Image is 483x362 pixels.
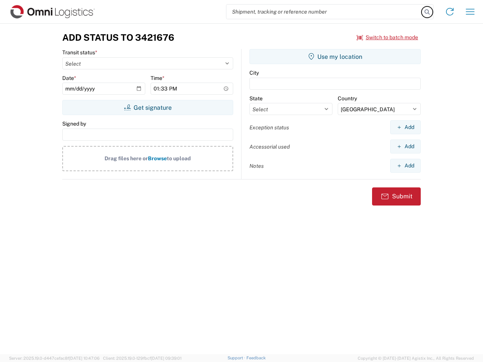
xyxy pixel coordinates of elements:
button: Add [390,120,421,134]
span: [DATE] 09:39:01 [151,356,182,360]
label: Transit status [62,49,97,56]
button: Use my location [249,49,421,64]
button: Submit [372,187,421,206]
h3: Add Status to 3421676 [62,32,174,43]
label: City [249,69,259,76]
a: Support [228,356,246,360]
button: Add [390,159,421,173]
a: Feedback [246,356,266,360]
span: [DATE] 10:47:06 [69,356,100,360]
label: Signed by [62,120,86,127]
button: Get signature [62,100,233,115]
label: Date [62,75,76,81]
label: Exception status [249,124,289,131]
button: Add [390,140,421,153]
label: Time [151,75,165,81]
label: State [249,95,263,102]
span: Server: 2025.19.0-d447cefac8f [9,356,100,360]
span: Browse [148,155,167,161]
span: to upload [167,155,191,161]
span: Copyright © [DATE]-[DATE] Agistix Inc., All Rights Reserved [358,355,474,362]
label: Country [338,95,357,102]
input: Shipment, tracking or reference number [226,5,422,19]
label: Notes [249,163,264,169]
label: Accessorial used [249,143,290,150]
span: Drag files here or [105,155,148,161]
span: Client: 2025.19.0-129fbcf [103,356,182,360]
button: Switch to batch mode [357,31,418,44]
